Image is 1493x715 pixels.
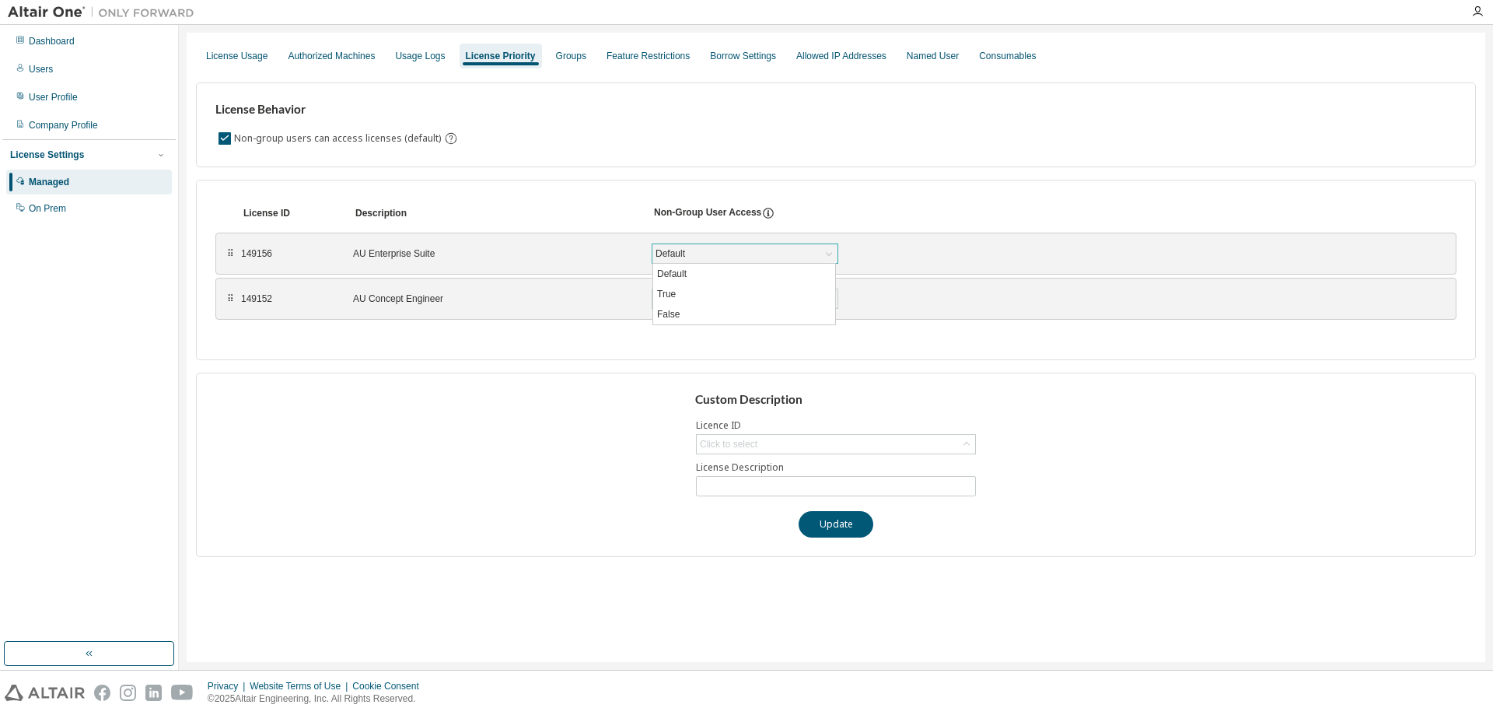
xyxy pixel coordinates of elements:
[29,63,53,75] div: Users
[234,129,444,148] label: Non-group users can access licenses (default)
[29,35,75,47] div: Dashboard
[208,680,250,692] div: Privacy
[653,284,835,304] li: True
[352,680,428,692] div: Cookie Consent
[29,202,66,215] div: On Prem
[226,293,235,305] div: ⠿
[250,680,352,692] div: Website Terms of Use
[654,206,761,220] div: Non-Group User Access
[710,50,776,62] div: Borrow Settings
[696,419,976,432] label: Licence ID
[120,685,136,701] img: instagram.svg
[226,247,235,260] div: ⠿
[695,392,977,408] h3: Custom Description
[29,119,98,131] div: Company Profile
[206,50,267,62] div: License Usage
[466,50,536,62] div: License Priority
[907,50,959,62] div: Named User
[29,176,69,188] div: Managed
[607,50,690,62] div: Feature Restrictions
[94,685,110,701] img: facebook.svg
[796,50,886,62] div: Allowed IP Addresses
[355,207,635,219] div: Description
[652,244,837,263] div: Default
[696,461,976,474] label: License Description
[8,5,202,20] img: Altair One
[215,102,456,117] h3: License Behavior
[243,207,337,219] div: License ID
[353,247,633,260] div: AU Enterprise Suite
[979,50,1036,62] div: Consumables
[556,50,586,62] div: Groups
[288,50,375,62] div: Authorized Machines
[171,685,194,701] img: youtube.svg
[653,264,835,284] li: Default
[653,304,835,324] li: False
[10,149,84,161] div: License Settings
[799,511,873,538] button: Update
[444,131,458,145] svg: By default any user not assigned to any group can access any license. Turn this setting off to di...
[208,692,428,706] p: © 2025 Altair Engineering, Inc. All Rights Reserved.
[353,293,633,305] div: AU Concept Engineer
[5,685,85,701] img: altair_logo.svg
[241,293,334,305] div: 149152
[395,50,445,62] div: Usage Logs
[29,91,78,103] div: User Profile
[700,438,757,450] div: Click to select
[697,435,975,454] div: Click to select
[653,245,687,262] div: Default
[241,247,334,260] div: 149156
[145,685,162,701] img: linkedin.svg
